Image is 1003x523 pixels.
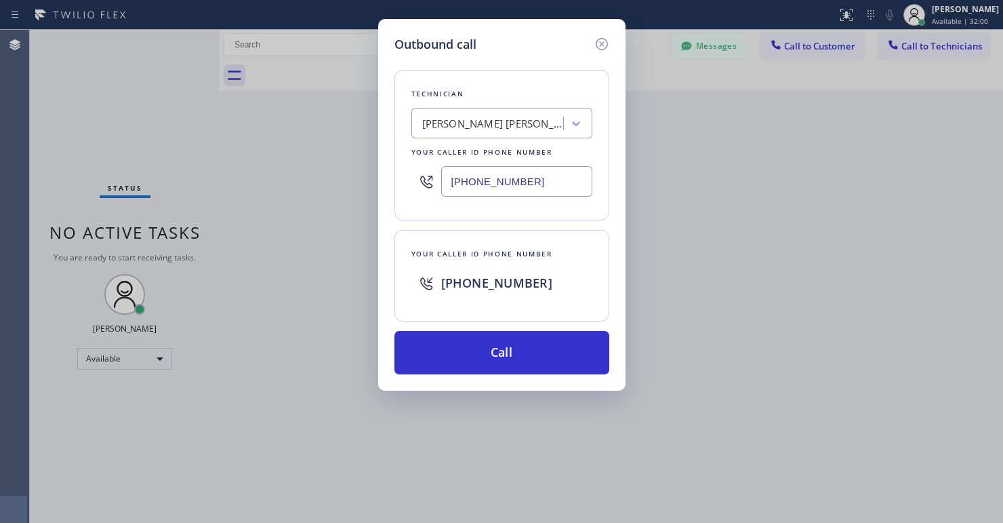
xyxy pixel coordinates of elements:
h5: Outbound call [394,35,476,54]
div: [PERSON_NAME] [PERSON_NAME] [422,116,565,132]
div: Your caller id phone number [411,247,592,261]
div: Your caller id phone number [411,145,592,159]
input: (123) 456-7890 [441,166,592,197]
span: [PHONE_NUMBER] [441,275,552,291]
button: Call [394,331,609,374]
div: Technician [411,87,592,101]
